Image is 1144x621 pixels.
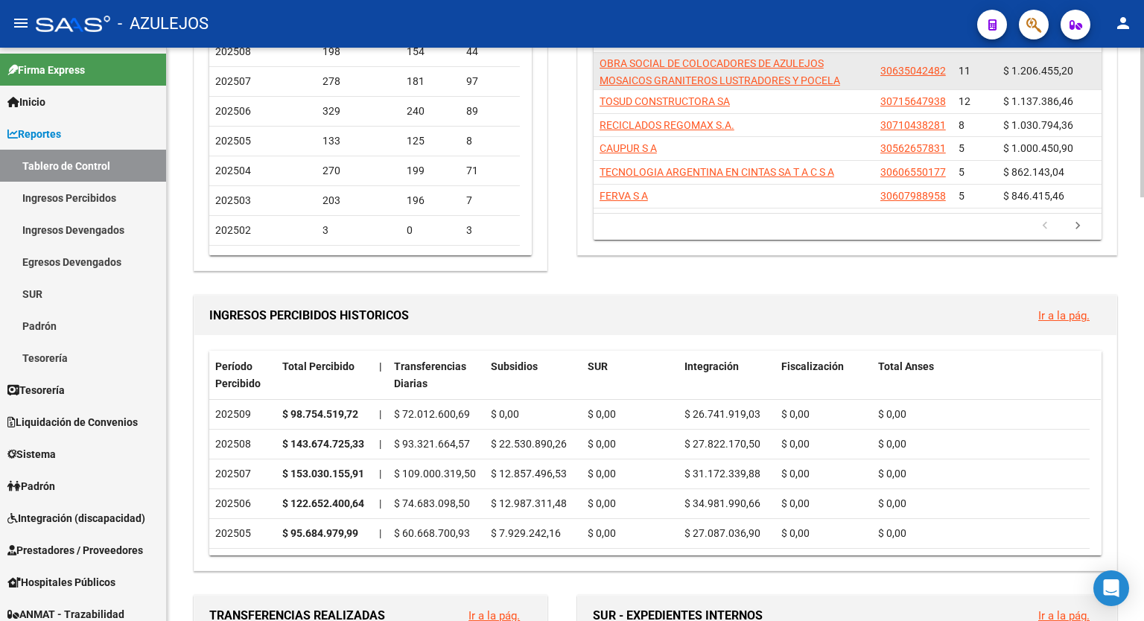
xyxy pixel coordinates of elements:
[407,103,454,120] div: 240
[379,360,382,372] span: |
[775,351,872,400] datatable-header-cell: Fiscalización
[880,190,946,202] span: 30607988958
[880,65,946,77] span: 30635042482
[491,438,567,450] span: $ 22.530.890,26
[215,135,251,147] span: 202505
[394,527,470,539] span: $ 60.668.700,93
[878,408,906,420] span: $ 0,00
[600,95,730,107] span: TOSUD CONSTRUCTORA SA
[466,43,514,60] div: 44
[322,103,395,120] div: 329
[407,162,454,179] div: 199
[878,527,906,539] span: $ 0,00
[7,94,45,110] span: Inicio
[209,308,409,322] span: INGRESOS PERCIBIDOS HISTORICOS
[282,497,364,509] strong: $ 122.652.400,64
[959,119,965,131] span: 8
[379,408,381,420] span: |
[684,360,739,372] span: Integración
[781,408,810,420] span: $ 0,00
[215,436,270,453] div: 202508
[684,468,760,480] span: $ 31.172.339,88
[684,438,760,450] span: $ 27.822.170,50
[1064,218,1092,235] a: go to next page
[322,222,395,239] div: 3
[679,351,775,400] datatable-header-cell: Integración
[959,142,965,154] span: 5
[379,468,381,480] span: |
[12,14,30,32] mat-icon: menu
[276,351,373,400] datatable-header-cell: Total Percibido
[118,7,209,40] span: - AZULEJOS
[1003,190,1064,202] span: $ 846.415,46
[215,224,251,236] span: 202502
[466,252,514,269] div: 3
[466,162,514,179] div: 71
[7,542,143,558] span: Prestadores / Proveedores
[215,360,261,389] span: Período Percibido
[215,45,251,57] span: 202508
[1114,14,1132,32] mat-icon: person
[7,382,65,398] span: Tesorería
[322,43,395,60] div: 198
[379,497,381,509] span: |
[491,468,567,480] span: $ 12.857.496,53
[878,497,906,509] span: $ 0,00
[1003,119,1073,131] span: $ 1.030.794,36
[1038,309,1090,322] a: Ir a la pág.
[282,360,355,372] span: Total Percibido
[394,360,466,389] span: Transferencias Diarias
[7,62,85,78] span: Firma Express
[588,360,608,372] span: SUR
[7,446,56,462] span: Sistema
[215,254,251,266] span: 202501
[485,351,582,400] datatable-header-cell: Subsidios
[407,133,454,150] div: 125
[7,510,145,526] span: Integración (discapacidad)
[466,73,514,90] div: 97
[466,133,514,150] div: 8
[1026,302,1102,329] button: Ir a la pág.
[600,57,840,86] span: OBRA SOCIAL DE COLOCADORES DE AZULEJOS MOSAICOS GRANITEROS LUSTRADORES Y POCELA
[322,162,395,179] div: 270
[959,190,965,202] span: 5
[388,351,485,400] datatable-header-cell: Transferencias Diarias
[215,406,270,423] div: 202509
[215,194,251,206] span: 202503
[588,408,616,420] span: $ 0,00
[379,527,381,539] span: |
[600,119,734,131] span: RECICLADOS REGOMAX S.A.
[407,73,454,90] div: 181
[491,497,567,509] span: $ 12.987.311,48
[322,252,395,269] div: 3
[394,408,470,420] span: $ 72.012.600,69
[878,468,906,480] span: $ 0,00
[373,351,388,400] datatable-header-cell: |
[684,497,760,509] span: $ 34.981.990,66
[282,408,358,420] strong: $ 98.754.519,72
[282,527,358,539] strong: $ 95.684.979,99
[466,192,514,209] div: 7
[1003,65,1073,77] span: $ 1.206.455,20
[781,360,844,372] span: Fiscalización
[491,527,561,539] span: $ 7.929.242,16
[394,438,470,450] span: $ 93.321.664,57
[282,438,364,450] strong: $ 143.674.725,33
[600,190,648,202] span: FERVA S A
[215,165,251,176] span: 202504
[7,478,55,494] span: Padrón
[215,105,251,117] span: 202506
[684,527,760,539] span: $ 27.087.036,90
[880,119,946,131] span: 30710438281
[684,408,760,420] span: $ 26.741.919,03
[466,222,514,239] div: 3
[322,133,395,150] div: 133
[1003,95,1073,107] span: $ 1.137.386,46
[491,408,519,420] span: $ 0,00
[1003,166,1064,178] span: $ 862.143,04
[407,43,454,60] div: 154
[209,351,276,400] datatable-header-cell: Período Percibido
[322,73,395,90] div: 278
[959,95,970,107] span: 12
[588,468,616,480] span: $ 0,00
